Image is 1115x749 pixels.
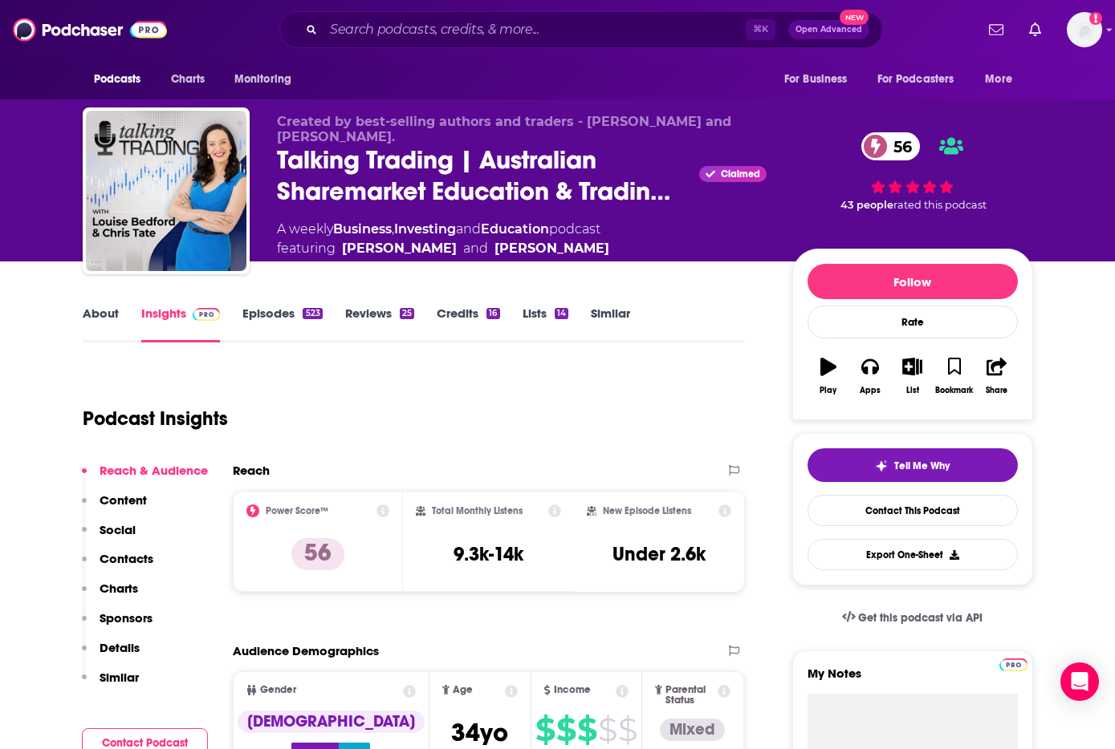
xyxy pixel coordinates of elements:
[82,610,153,640] button: Sponsors
[999,658,1028,671] img: Podchaser Pro
[83,64,162,95] button: open menu
[82,670,139,699] button: Similar
[392,221,394,237] span: ,
[840,10,869,25] span: New
[861,132,920,160] a: 56
[161,64,215,95] a: Charts
[494,239,609,258] a: Chris Tate
[999,656,1028,671] a: Pro website
[260,685,296,695] span: Gender
[934,347,975,405] button: Bookmark
[808,264,1018,299] button: Follow
[100,670,139,685] p: Similar
[82,463,208,492] button: Reach & Audience
[867,64,978,95] button: open menu
[100,522,136,537] p: Social
[986,386,1007,395] div: Share
[577,717,596,743] span: $
[193,308,221,321] img: Podchaser Pro
[324,17,746,43] input: Search podcasts, credits, & more...
[400,308,414,319] div: 25
[82,522,136,552] button: Social
[875,460,888,472] img: tell me why sparkle
[974,64,1032,95] button: open menu
[266,505,328,516] h2: Power Score™
[808,347,849,405] button: Play
[291,538,344,570] p: 56
[481,221,549,237] a: Education
[773,64,868,95] button: open menu
[234,68,291,91] span: Monitoring
[829,598,996,638] a: Get this podcast via API
[171,68,206,91] span: Charts
[456,221,481,237] span: and
[437,306,499,342] a: Credits16
[100,640,140,655] p: Details
[82,640,140,670] button: Details
[277,220,609,258] div: A weekly podcast
[808,495,1018,526] a: Contact This Podcast
[877,132,920,160] span: 56
[333,221,392,237] a: Business
[808,539,1018,570] button: Export One-Sheet
[894,460,950,472] span: Tell Me Why
[556,717,576,743] span: $
[858,611,983,625] span: Get this podcast via API
[345,306,414,342] a: Reviews25
[238,711,425,733] div: [DEMOGRAPHIC_DATA]
[453,685,473,695] span: Age
[432,505,523,516] h2: Total Monthly Listens
[1067,12,1102,47] img: User Profile
[100,551,153,566] p: Contacts
[83,306,119,342] a: About
[591,306,630,342] a: Similar
[554,685,591,695] span: Income
[860,386,881,395] div: Apps
[746,19,775,40] span: ⌘ K
[665,685,715,706] span: Parental Status
[808,666,1018,694] label: My Notes
[820,386,836,395] div: Play
[279,11,883,48] div: Search podcasts, credits, & more...
[82,551,153,581] button: Contacts
[796,26,862,34] span: Open Advanced
[13,14,167,45] img: Podchaser - Follow, Share and Rate Podcasts
[983,16,1010,43] a: Show notifications dropdown
[394,221,456,237] a: Investing
[721,170,760,178] span: Claimed
[612,542,706,566] h3: Under 2.6k
[535,717,555,743] span: $
[788,20,869,39] button: Open AdvancedNew
[100,581,138,596] p: Charts
[603,505,691,516] h2: New Episode Listens
[141,306,221,342] a: InsightsPodchaser Pro
[94,68,141,91] span: Podcasts
[82,492,147,522] button: Content
[1060,662,1099,701] div: Open Intercom Messenger
[303,308,322,319] div: 523
[808,448,1018,482] button: tell me why sparkleTell Me Why
[486,308,499,319] div: 16
[454,542,523,566] h3: 9.3k-14k
[83,407,228,431] h1: Podcast Insights
[233,463,270,478] h2: Reach
[277,239,609,258] span: featuring
[598,717,617,743] span: $
[82,581,138,610] button: Charts
[935,386,973,395] div: Bookmark
[906,386,919,395] div: List
[840,199,893,211] span: 43 people
[100,492,147,508] p: Content
[100,463,208,478] p: Reach & Audience
[808,306,1018,338] div: Rate
[451,717,508,748] span: 34 yo
[86,111,246,271] img: Talking Trading | Australian Sharemarket Education & Trading Psychology
[893,199,987,211] span: rated this podcast
[1067,12,1102,47] button: Show profile menu
[100,610,153,626] p: Sponsors
[342,239,457,258] a: Louise Bedford
[849,347,891,405] button: Apps
[985,68,1012,91] span: More
[877,68,954,91] span: For Podcasters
